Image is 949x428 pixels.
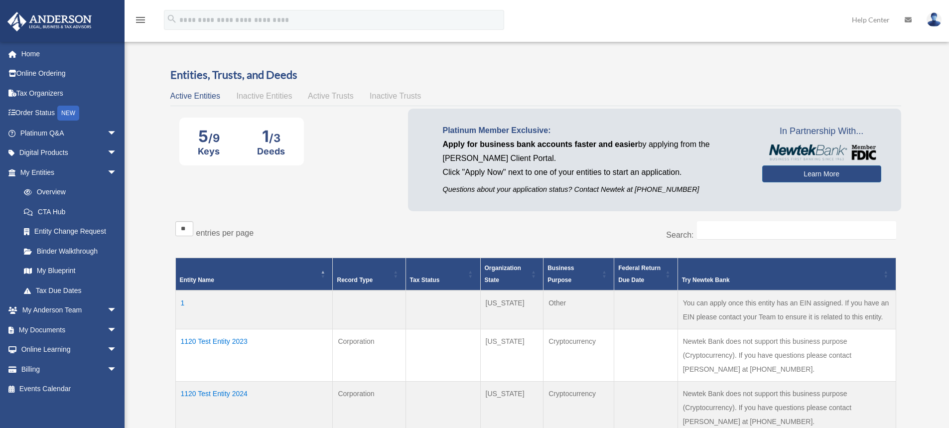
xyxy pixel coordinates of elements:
h3: Entities, Trusts, and Deeds [170,67,901,83]
a: Online Learningarrow_drop_down [7,340,132,360]
a: CTA Hub [14,202,127,222]
div: Deeds [257,146,285,156]
div: NEW [57,106,79,121]
span: /3 [269,132,280,144]
span: Organization State [485,265,521,284]
th: Record Type: Activate to sort [333,258,406,291]
th: Federal Return Due Date: Activate to sort [614,258,678,291]
span: arrow_drop_down [107,320,127,340]
a: Entity Change Request [14,222,127,242]
span: In Partnership With... [762,124,881,140]
td: Cryptocurrency [543,329,614,382]
span: Record Type [337,277,373,284]
td: 1 [175,290,333,329]
p: Questions about your application status? Contact Newtek at [PHONE_NUMBER] [443,183,747,196]
span: Active Entities [170,92,220,100]
span: arrow_drop_down [107,123,127,143]
th: Organization State: Activate to sort [480,258,543,291]
a: Learn More [762,165,881,182]
a: Binder Walkthrough [14,241,127,261]
span: Federal Return Due Date [618,265,661,284]
td: Other [543,290,614,329]
img: NewtekBankLogoSM.png [767,144,876,160]
span: Business Purpose [547,265,574,284]
a: Platinum Q&Aarrow_drop_down [7,123,132,143]
a: My Documentsarrow_drop_down [7,320,132,340]
th: Tax Status: Activate to sort [406,258,480,291]
a: Digital Productsarrow_drop_down [7,143,132,163]
th: Entity Name: Activate to invert sorting [175,258,333,291]
span: arrow_drop_down [107,162,127,183]
i: search [166,13,177,24]
a: My Entitiesarrow_drop_down [7,162,127,182]
p: Click "Apply Now" next to one of your entities to start an application. [443,165,747,179]
a: Tax Due Dates [14,281,127,300]
a: Tax Organizers [7,83,132,103]
div: 5 [198,127,220,146]
span: Apply for business bank accounts faster and easier [443,140,638,148]
div: Keys [198,146,220,156]
td: You can apply once this entity has an EIN assigned. If you have an EIN please contact your Team t... [678,290,896,329]
span: Active Trusts [308,92,354,100]
a: Online Ordering [7,64,132,84]
th: Try Newtek Bank : Activate to sort [678,258,896,291]
span: arrow_drop_down [107,143,127,163]
a: Home [7,44,132,64]
span: Entity Name [180,277,214,284]
a: Order StatusNEW [7,103,132,124]
td: [US_STATE] [480,290,543,329]
div: 1 [257,127,285,146]
p: Platinum Member Exclusive: [443,124,747,138]
a: My Blueprint [14,261,127,281]
a: Billingarrow_drop_down [7,359,132,379]
span: arrow_drop_down [107,340,127,360]
td: 1120 Test Entity 2023 [175,329,333,382]
p: by applying from the [PERSON_NAME] Client Portal. [443,138,747,165]
a: menu [135,17,146,26]
span: Tax Status [410,277,440,284]
td: [US_STATE] [480,329,543,382]
a: Overview [14,182,122,202]
th: Business Purpose: Activate to sort [543,258,614,291]
span: arrow_drop_down [107,300,127,321]
span: Inactive Entities [236,92,292,100]
label: Search: [666,231,693,239]
i: menu [135,14,146,26]
span: Inactive Trusts [370,92,421,100]
span: arrow_drop_down [107,359,127,380]
img: Anderson Advisors Platinum Portal [4,12,95,31]
a: Events Calendar [7,379,132,399]
img: User Pic [927,12,942,27]
td: Newtek Bank does not support this business purpose (Cryptocurrency). If you have questions please... [678,329,896,382]
a: My Anderson Teamarrow_drop_down [7,300,132,320]
span: /9 [208,132,220,144]
label: entries per page [196,229,254,237]
td: Corporation [333,329,406,382]
div: Try Newtek Bank [682,274,881,286]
